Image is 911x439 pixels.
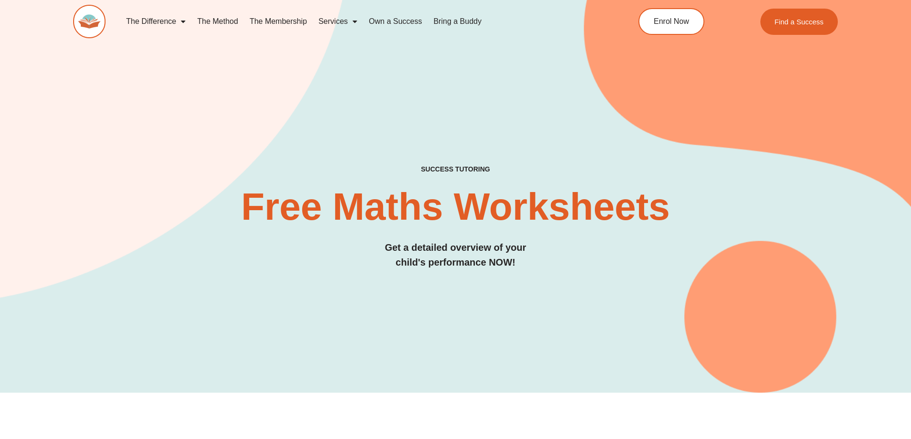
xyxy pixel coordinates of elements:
[121,11,595,32] nav: Menu
[73,188,838,226] h2: Free Maths Worksheets​
[121,11,192,32] a: The Difference
[638,8,704,35] a: Enrol Now
[654,18,689,25] span: Enrol Now
[244,11,313,32] a: The Membership
[191,11,243,32] a: The Method
[428,11,487,32] a: Bring a Buddy
[363,11,428,32] a: Own a Success
[760,9,838,35] a: Find a Success
[313,11,363,32] a: Services
[73,165,838,173] h4: SUCCESS TUTORING​
[775,18,824,25] span: Find a Success
[73,240,838,270] h3: Get a detailed overview of your child's performance NOW!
